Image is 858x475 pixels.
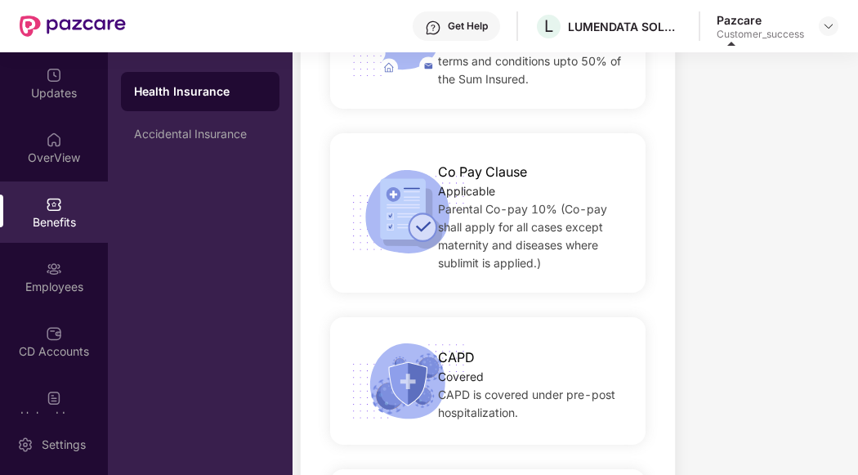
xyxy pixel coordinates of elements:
div: Pazcare [717,12,804,28]
img: icon [346,338,470,424]
img: New Pazcare Logo [20,16,126,37]
div: Covered [438,368,631,386]
img: svg+xml;base64,PHN2ZyBpZD0iVXBkYXRlZCIgeG1sbnM9Imh0dHA6Ly93d3cudzMub3JnLzIwMDAvc3ZnIiB3aWR0aD0iMj... [46,67,62,83]
img: svg+xml;base64,PHN2ZyBpZD0iQ0RfQWNjb3VudHMiIGRhdGEtbmFtZT0iQ0QgQWNjb3VudHMiIHhtbG5zPSJodHRwOi8vd3... [46,325,62,342]
img: svg+xml;base64,PHN2ZyBpZD0iRW1wbG95ZWVzIiB4bWxucz0iaHR0cDovL3d3dy53My5vcmcvMjAwMC9zdmciIHdpZHRoPS... [46,261,62,277]
div: Customer_success [717,28,804,41]
div: Accidental Insurance [134,128,266,141]
div: Health Insurance [134,83,266,100]
div: Settings [37,437,91,453]
img: svg+xml;base64,PHN2ZyBpZD0iU2V0dGluZy0yMHgyMCIgeG1sbnM9Imh0dHA6Ly93d3cudzMub3JnLzIwMDAvc3ZnIiB3aW... [17,437,34,453]
span: Co Pay Clause [438,162,527,182]
img: svg+xml;base64,PHN2ZyBpZD0iQmVuZWZpdHMiIHhtbG5zPSJodHRwOi8vd3d3LnczLm9yZy8yMDAwL3N2ZyIgd2lkdGg9Ij... [46,196,62,213]
div: Get Help [448,20,488,33]
span: Parental Co-pay 10% (Co-pay shall apply for all cases except maternity and diseases where sublimi... [438,202,607,270]
img: icon [346,169,470,256]
span: CAPD is covered under pre-post hospitalization. [438,388,615,419]
img: svg+xml;base64,PHN2ZyBpZD0iSGVscC0zMngzMiIgeG1sbnM9Imh0dHA6Ly93d3cudzMub3JnLzIwMDAvc3ZnIiB3aWR0aD... [425,20,441,36]
div: LUMENDATA SOLUTIONS INDIA PRIVATE LIMITED [568,19,682,34]
span: CAPD [438,347,475,368]
img: svg+xml;base64,PHN2ZyBpZD0iSG9tZSIgeG1sbnM9Imh0dHA6Ly93d3cudzMub3JnLzIwMDAvc3ZnIiB3aWR0aD0iMjAiIG... [46,132,62,148]
div: Applicable [438,182,631,200]
span: L [544,16,553,36]
span: covered under the policy as per terms and conditions upto 50% of the Sum Insured. [438,36,621,86]
img: svg+xml;base64,PHN2ZyBpZD0iRHJvcGRvd24tMzJ4MzIiIHhtbG5zPSJodHRwOi8vd3d3LnczLm9yZy8yMDAwL3N2ZyIgd2... [822,20,835,33]
img: svg+xml;base64,PHN2ZyBpZD0iVXBsb2FkX0xvZ3MiIGRhdGEtbmFtZT0iVXBsb2FkIExvZ3MiIHhtbG5zPSJodHRwOi8vd3... [46,390,62,406]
